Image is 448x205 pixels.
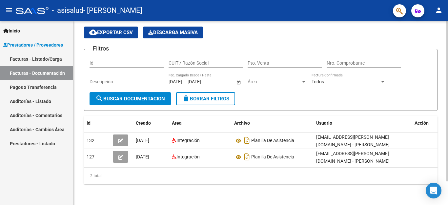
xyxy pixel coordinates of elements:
span: Todos [312,79,324,84]
span: Archivo [234,120,250,126]
span: Exportar CSV [89,30,133,35]
span: Acción [415,120,429,126]
span: [EMAIL_ADDRESS][PERSON_NAME][DOMAIN_NAME] - [PERSON_NAME] [316,134,390,147]
i: Descargar documento [243,135,251,146]
mat-icon: person [435,6,443,14]
span: – [183,79,186,85]
span: [DATE] [136,154,149,159]
span: [EMAIL_ADDRESS][PERSON_NAME][DOMAIN_NAME] - [PERSON_NAME] [316,151,390,164]
span: [DATE] [136,138,149,143]
div: 2 total [84,168,438,184]
span: - [PERSON_NAME] [83,3,142,18]
span: Usuario [316,120,332,126]
app-download-masive: Descarga masiva de comprobantes (adjuntos) [143,27,203,38]
span: Inicio [3,27,20,34]
button: Open calendar [235,79,242,86]
span: Integración [176,138,200,143]
h3: Filtros [90,44,112,53]
span: Área [248,79,301,85]
button: Exportar CSV [84,27,138,38]
mat-icon: delete [182,94,190,102]
button: Buscar Documentacion [90,92,171,105]
span: Planilla De Asistencia [251,138,294,143]
datatable-header-cell: Archivo [232,116,314,130]
datatable-header-cell: Area [169,116,232,130]
datatable-header-cell: Acción [412,116,445,130]
span: Planilla De Asistencia [251,154,294,160]
button: Descarga Masiva [143,27,203,38]
span: Area [172,120,182,126]
span: Prestadores / Proveedores [3,41,63,49]
mat-icon: menu [5,6,13,14]
mat-icon: search [95,94,103,102]
input: Fecha fin [188,79,220,85]
span: Integración [176,154,200,159]
span: - asisalud [52,3,83,18]
span: Creado [136,120,151,126]
datatable-header-cell: Usuario [314,116,412,130]
span: Buscar Documentacion [95,96,165,102]
datatable-header-cell: Id [84,116,110,130]
span: 127 [87,154,94,159]
span: Id [87,120,91,126]
div: Open Intercom Messenger [426,183,441,198]
input: Fecha inicio [169,79,182,85]
span: 132 [87,138,94,143]
span: Borrar Filtros [182,96,229,102]
button: Borrar Filtros [176,92,235,105]
span: Descarga Masiva [148,30,198,35]
mat-icon: cloud_download [89,28,97,36]
datatable-header-cell: Creado [133,116,169,130]
i: Descargar documento [243,152,251,162]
